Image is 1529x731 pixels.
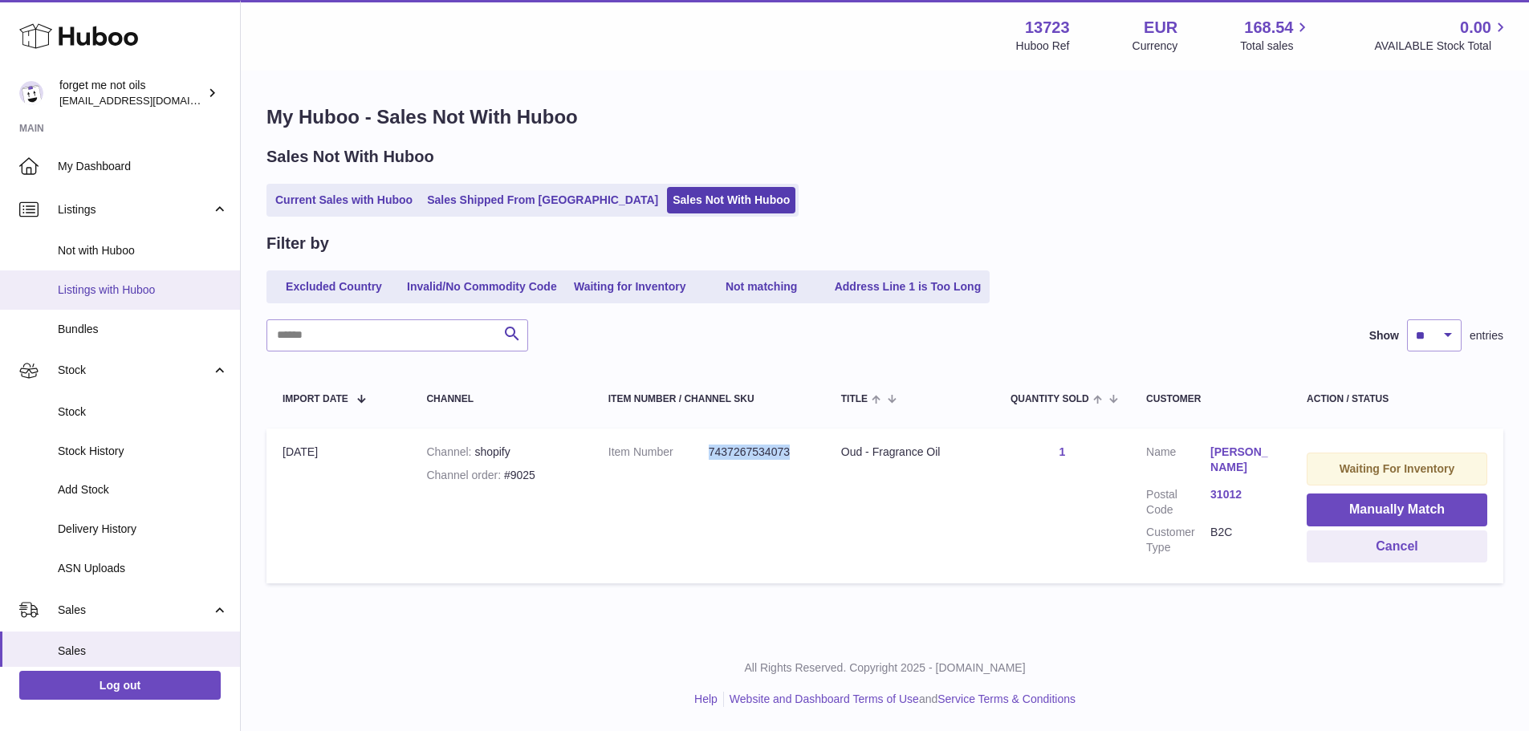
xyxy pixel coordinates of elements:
img: internalAdmin-13723@internal.huboo.com [19,81,43,105]
a: Invalid/No Commodity Code [401,274,563,300]
a: Current Sales with Huboo [270,187,418,213]
span: Stock [58,404,228,420]
a: Address Line 1 is Too Long [829,274,987,300]
a: 31012 [1210,487,1275,502]
div: shopify [426,445,575,460]
a: Service Terms & Conditions [937,692,1076,705]
div: Action / Status [1307,394,1487,404]
a: Sales Not With Huboo [667,187,795,213]
span: ASN Uploads [58,561,228,576]
p: All Rights Reserved. Copyright 2025 - [DOMAIN_NAME] [254,660,1516,676]
a: 0.00 AVAILABLE Stock Total [1374,17,1510,54]
span: AVAILABLE Stock Total [1374,39,1510,54]
span: Total sales [1240,39,1311,54]
strong: Channel order [426,469,504,481]
span: Listings [58,202,211,217]
button: Manually Match [1307,493,1487,526]
a: Waiting for Inventory [566,274,694,300]
h2: Filter by [266,233,329,254]
a: Log out [19,671,221,700]
span: Bundles [58,322,228,337]
div: Customer [1146,394,1275,404]
span: Sales [58,603,211,618]
strong: Channel [426,445,474,458]
h1: My Huboo - Sales Not With Huboo [266,104,1503,130]
dd: 7437267534073 [709,445,809,460]
span: Listings with Huboo [58,282,228,298]
div: #9025 [426,468,575,483]
div: Oud - Fragrance Oil [841,445,978,460]
span: Title [841,394,868,404]
span: Import date [283,394,348,404]
button: Cancel [1307,530,1487,563]
a: Excluded Country [270,274,398,300]
dt: Customer Type [1146,525,1210,555]
span: Stock History [58,444,228,459]
a: Website and Dashboard Terms of Use [730,692,919,705]
strong: 13723 [1025,17,1070,39]
label: Show [1369,328,1399,343]
span: Quantity Sold [1011,394,1089,404]
dt: Name [1146,445,1210,479]
span: entries [1470,328,1503,343]
dt: Postal Code [1146,487,1210,518]
div: Item Number / Channel SKU [608,394,809,404]
a: Sales Shipped From [GEOGRAPHIC_DATA] [421,187,664,213]
strong: Waiting For Inventory [1340,462,1454,475]
div: Huboo Ref [1016,39,1070,54]
a: 1 [1059,445,1066,458]
span: 168.54 [1244,17,1293,39]
a: 168.54 Total sales [1240,17,1311,54]
div: forget me not oils [59,78,204,108]
strong: EUR [1144,17,1177,39]
div: Currency [1133,39,1178,54]
span: Add Stock [58,482,228,497]
td: [DATE] [266,428,410,583]
dd: B2C [1210,525,1275,555]
a: [PERSON_NAME] [1210,445,1275,475]
span: Delivery History [58,522,228,537]
h2: Sales Not With Huboo [266,146,434,168]
dt: Item Number [608,445,709,460]
div: Channel [426,394,575,404]
a: Not matching [697,274,826,300]
li: and [724,692,1076,707]
span: 0.00 [1460,17,1491,39]
span: Not with Huboo [58,243,228,258]
span: [EMAIL_ADDRESS][DOMAIN_NAME] [59,94,236,107]
span: My Dashboard [58,159,228,174]
span: Stock [58,363,211,378]
span: Sales [58,644,228,659]
a: Help [694,692,718,705]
